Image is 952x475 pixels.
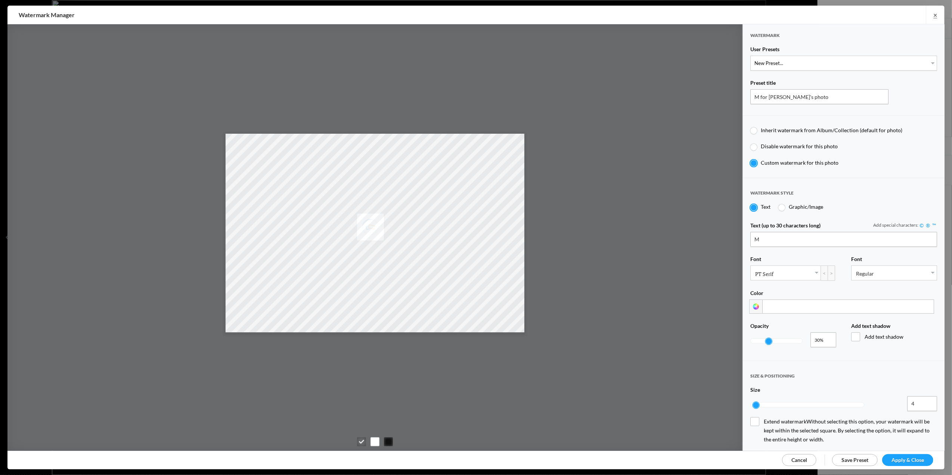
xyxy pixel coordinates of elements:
div: < [821,266,828,281]
input: Enter your text here, for example: © Andy Anderson [750,232,937,247]
span: 30% [815,336,827,344]
a: © [918,222,925,229]
span: Font [750,256,761,266]
a: × [926,6,945,24]
span: Apply & Close [891,457,924,463]
span: Font [851,256,862,266]
span: Size [750,386,760,396]
span: Graphic/Image [789,204,823,210]
a: Cancel [782,454,816,466]
span: SIZE & POSITIONING [750,373,795,385]
span: Text (up to 30 characters long) [750,222,821,232]
a: Save Preset [832,454,878,466]
span: Without selecting this option, your watermark will be kept within the selected square. By selecti... [764,418,930,443]
span: Extend watermark [750,417,937,444]
span: Save Preset [841,457,868,463]
a: Apply & Close [882,454,933,466]
input: Name for your Watermark Preset [750,89,889,104]
span: Custom watermark for this photo [761,159,839,166]
span: Color [750,290,763,299]
h2: Watermark Manager [19,6,615,24]
span: Add text shadow [851,332,937,341]
a: Regular [852,266,937,280]
a: PT Serif [751,266,821,280]
a: ® [925,222,931,229]
span: Text [761,204,771,210]
span: Watermark style [750,190,794,202]
span: Cancel [791,457,807,463]
span: Opacity [750,323,769,332]
span: Watermark [750,32,780,45]
a: ™ [931,222,937,229]
span: Preset title [750,80,776,89]
span: Inherit watermark from Album/Collection (default for photo) [761,127,903,133]
span: User Presets [750,46,779,56]
div: > [828,266,835,281]
div: Add special characters: [873,222,937,229]
span: Add text shadow [851,323,890,332]
span: Disable watermark for this photo [761,143,838,149]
